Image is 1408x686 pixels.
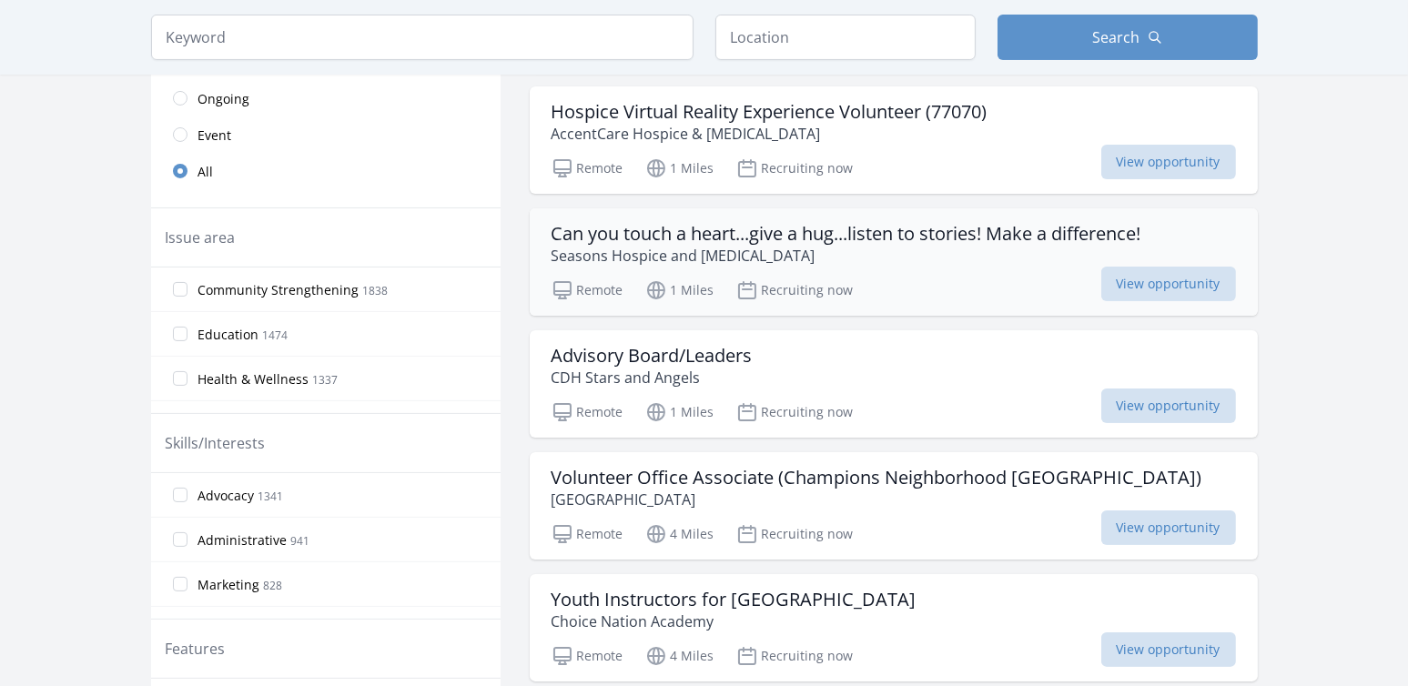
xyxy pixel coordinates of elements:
[736,279,854,301] p: Recruiting now
[998,15,1258,60] button: Search
[198,487,255,505] span: Advocacy
[1101,267,1236,301] span: View opportunity
[645,279,714,301] p: 1 Miles
[736,157,854,179] p: Recruiting now
[198,163,214,181] span: All
[552,589,917,610] h3: Youth Instructors for [GEOGRAPHIC_DATA]
[166,432,266,454] legend: Skills/Interests
[258,489,284,504] span: 1341
[552,245,1141,267] p: Seasons Hospice and [MEDICAL_DATA]
[166,638,226,660] legend: Features
[263,328,289,343] span: 1474
[1101,388,1236,423] span: View opportunity
[645,523,714,545] p: 4 Miles
[291,533,310,549] span: 941
[552,223,1141,245] h3: Can you touch a heart...give a hug...listen to stories! Make a difference!
[173,488,187,502] input: Advocacy 1341
[736,645,854,667] p: Recruiting now
[645,157,714,179] p: 1 Miles
[198,326,259,344] span: Education
[645,645,714,667] p: 4 Miles
[198,90,250,108] span: Ongoing
[363,283,389,298] span: 1838
[552,123,988,145] p: AccentCare Hospice & [MEDICAL_DATA]
[166,227,236,248] legend: Issue area
[736,401,854,423] p: Recruiting now
[552,345,753,367] h3: Advisory Board/Leaders
[552,610,917,632] p: Choice Nation Academy
[313,372,339,388] span: 1337
[198,576,260,594] span: Marketing
[173,282,187,297] input: Community Strengthening 1838
[530,330,1258,438] a: Advisory Board/Leaders CDH Stars and Angels Remote 1 Miles Recruiting now View opportunity
[552,523,623,545] p: Remote
[1101,632,1236,667] span: View opportunity
[1101,145,1236,179] span: View opportunity
[530,86,1258,194] a: Hospice Virtual Reality Experience Volunteer (77070) AccentCare Hospice & [MEDICAL_DATA] Remote 1...
[173,532,187,547] input: Administrative 941
[198,370,309,388] span: Health & Wellness
[715,15,976,60] input: Location
[173,371,187,386] input: Health & Wellness 1337
[151,80,501,116] a: Ongoing
[552,367,753,388] p: CDH Stars and Angels
[736,523,854,545] p: Recruiting now
[264,578,283,593] span: 828
[151,153,501,189] a: All
[552,489,1202,510] p: [GEOGRAPHIC_DATA]
[530,208,1258,316] a: Can you touch a heart...give a hug...listen to stories! Make a difference! Seasons Hospice and [M...
[1101,510,1236,545] span: View opportunity
[552,401,623,423] p: Remote
[552,279,623,301] p: Remote
[198,126,232,145] span: Event
[198,281,360,299] span: Community Strengthening
[173,577,187,591] input: Marketing 828
[645,401,714,423] p: 1 Miles
[173,327,187,341] input: Education 1474
[530,452,1258,560] a: Volunteer Office Associate (Champions Neighborhood [GEOGRAPHIC_DATA]) [GEOGRAPHIC_DATA] Remote 4 ...
[151,15,694,60] input: Keyword
[552,157,623,179] p: Remote
[552,645,623,667] p: Remote
[530,574,1258,681] a: Youth Instructors for [GEOGRAPHIC_DATA] Choice Nation Academy Remote 4 Miles Recruiting now View ...
[1093,26,1140,48] span: Search
[552,101,988,123] h3: Hospice Virtual Reality Experience Volunteer (77070)
[198,531,288,550] span: Administrative
[151,116,501,153] a: Event
[552,467,1202,489] h3: Volunteer Office Associate (Champions Neighborhood [GEOGRAPHIC_DATA])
